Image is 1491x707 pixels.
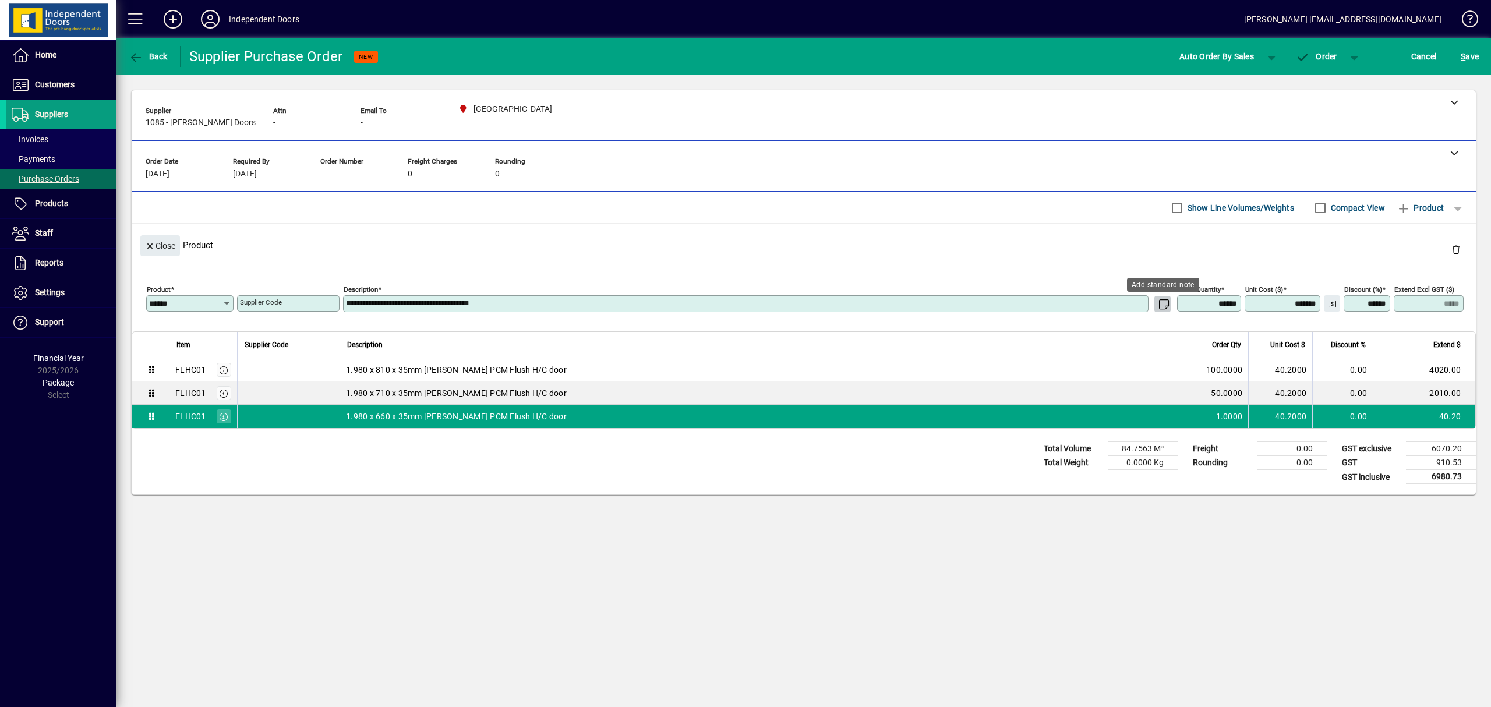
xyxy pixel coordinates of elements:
[1373,405,1475,428] td: 40.20
[1245,285,1283,294] mat-label: Unit Cost ($)
[1312,358,1373,381] td: 0.00
[1200,405,1248,428] td: 1.0000
[1394,285,1454,294] mat-label: Extend excl GST ($)
[1442,244,1470,254] app-page-header-button: Delete
[229,10,299,29] div: Independent Doors
[1331,338,1366,351] span: Discount %
[1442,235,1470,263] button: Delete
[273,118,275,128] span: -
[1257,456,1327,470] td: 0.00
[495,169,500,179] span: 0
[1461,47,1479,66] span: ave
[1174,46,1260,67] button: Auto Order By Sales
[359,53,373,61] span: NEW
[1200,358,1248,381] td: 100.0000
[6,149,116,169] a: Payments
[6,189,116,218] a: Products
[192,9,229,30] button: Profile
[12,154,55,164] span: Payments
[1324,295,1340,312] button: Change Price Levels
[1391,197,1450,218] button: Product
[1248,405,1312,428] td: 40.2000
[35,258,63,267] span: Reports
[1290,46,1343,67] button: Order
[1038,456,1108,470] td: Total Weight
[1108,456,1178,470] td: 0.0000 Kg
[346,364,567,376] span: 1.980 x 810 x 35mm [PERSON_NAME] PCM Flush H/C door
[6,219,116,248] a: Staff
[1244,10,1441,29] div: [PERSON_NAME] [EMAIL_ADDRESS][DOMAIN_NAME]
[12,135,48,144] span: Invoices
[361,118,363,128] span: -
[233,169,257,179] span: [DATE]
[12,174,79,183] span: Purchase Orders
[137,240,183,250] app-page-header-button: Close
[35,228,53,238] span: Staff
[189,47,343,66] div: Supplier Purchase Order
[35,288,65,297] span: Settings
[1406,442,1476,456] td: 6070.20
[1336,456,1406,470] td: GST
[6,278,116,307] a: Settings
[35,199,68,208] span: Products
[35,80,75,89] span: Customers
[129,52,168,61] span: Back
[1212,338,1241,351] span: Order Qty
[344,285,378,294] mat-label: Description
[1127,278,1199,292] div: Add standard note
[1433,338,1461,351] span: Extend $
[6,129,116,149] a: Invoices
[35,109,68,119] span: Suppliers
[1200,381,1248,405] td: 50.0000
[1270,338,1305,351] span: Unit Cost $
[35,50,56,59] span: Home
[1178,285,1221,294] mat-label: Order Quantity
[1406,470,1476,485] td: 6980.73
[1248,358,1312,381] td: 40.2000
[240,298,282,306] mat-label: Supplier Code
[1312,381,1373,405] td: 0.00
[1248,381,1312,405] td: 40.2000
[1312,405,1373,428] td: 0.00
[33,353,84,363] span: Financial Year
[132,224,1476,266] div: Product
[43,378,74,387] span: Package
[1408,46,1440,67] button: Cancel
[175,411,206,422] div: FLHC01
[346,411,567,422] span: 1.980 x 660 x 35mm [PERSON_NAME] PCM Flush H/C door
[1187,442,1257,456] td: Freight
[1179,47,1254,66] span: Auto Order By Sales
[6,70,116,100] a: Customers
[6,249,116,278] a: Reports
[176,338,190,351] span: Item
[35,317,64,327] span: Support
[6,169,116,189] a: Purchase Orders
[1344,285,1382,294] mat-label: Discount (%)
[1411,47,1437,66] span: Cancel
[408,169,412,179] span: 0
[6,41,116,70] a: Home
[320,169,323,179] span: -
[147,285,171,294] mat-label: Product
[1336,470,1406,485] td: GST inclusive
[1296,52,1337,61] span: Order
[1461,52,1465,61] span: S
[1453,2,1476,40] a: Knowledge Base
[175,364,206,376] div: FLHC01
[1038,442,1108,456] td: Total Volume
[1336,442,1406,456] td: GST exclusive
[1185,202,1294,214] label: Show Line Volumes/Weights
[140,235,180,256] button: Close
[1373,358,1475,381] td: 4020.00
[175,387,206,399] div: FLHC01
[245,338,288,351] span: Supplier Code
[346,387,567,399] span: 1.980 x 710 x 35mm [PERSON_NAME] PCM Flush H/C door
[1397,199,1444,217] span: Product
[1406,456,1476,470] td: 910.53
[154,9,192,30] button: Add
[146,118,256,128] span: 1085 - [PERSON_NAME] Doors
[1257,442,1327,456] td: 0.00
[6,308,116,337] a: Support
[116,46,181,67] app-page-header-button: Back
[146,169,169,179] span: [DATE]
